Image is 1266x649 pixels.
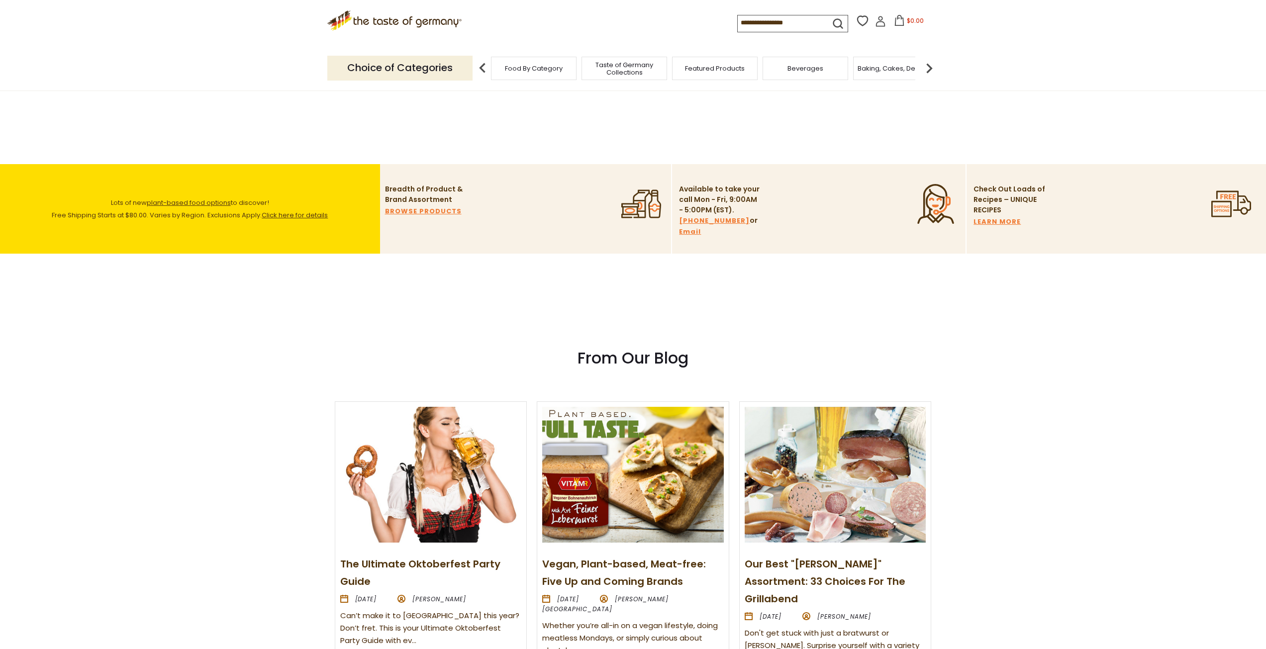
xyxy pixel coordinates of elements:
[335,348,932,368] h3: From Our Blog
[327,56,473,80] p: Choice of Categories
[760,612,781,621] time: [DATE]
[262,210,328,220] a: Click here for details
[340,557,500,588] a: The Ultimate Oktoberfest Party Guide
[919,58,939,78] img: next arrow
[974,184,1046,215] p: Check Out Loads of Recipes – UNIQUE RECIPES
[52,198,328,220] span: Lots of new to discover! Free Shipping Starts at $80.00. Varies by Region. Exclusions Apply.
[340,610,521,647] div: Can’t make it to [GEOGRAPHIC_DATA] this year? Don’t fret. This is your Ultimate Oktoberfest Party...
[473,58,492,78] img: previous arrow
[542,407,723,543] img: Vegan, Plant-based, Meat-free: Five Up and Coming Brands
[679,184,761,237] p: Available to take your call Mon - Fri, 9:00AM - 5:00PM (EST). or
[542,557,706,588] a: Vegan, Plant-based, Meat-free: Five Up and Coming Brands
[679,215,750,226] a: [PHONE_NUMBER]
[557,595,579,603] time: [DATE]
[745,557,905,606] a: Our Best "[PERSON_NAME]" Assortment: 33 Choices For The Grillabend
[340,407,521,543] img: The Ultimate Oktoberfest Party Guide
[685,65,745,72] a: Featured Products
[907,16,924,25] span: $0.00
[974,216,1021,227] a: LEARN MORE
[745,407,926,543] img: Our Best "Wurst" Assortment: 33 Choices For The Grillabend
[679,226,701,237] a: Email
[355,595,377,603] time: [DATE]
[505,65,563,72] a: Food By Category
[412,595,466,603] span: [PERSON_NAME]
[817,612,871,621] span: [PERSON_NAME]
[385,184,467,205] p: Breadth of Product & Brand Assortment
[147,198,231,207] a: plant-based food options
[858,65,935,72] a: Baking, Cakes, Desserts
[584,61,664,76] a: Taste of Germany Collections
[385,206,462,217] a: BROWSE PRODUCTS
[787,65,823,72] a: Beverages
[888,15,930,30] button: $0.00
